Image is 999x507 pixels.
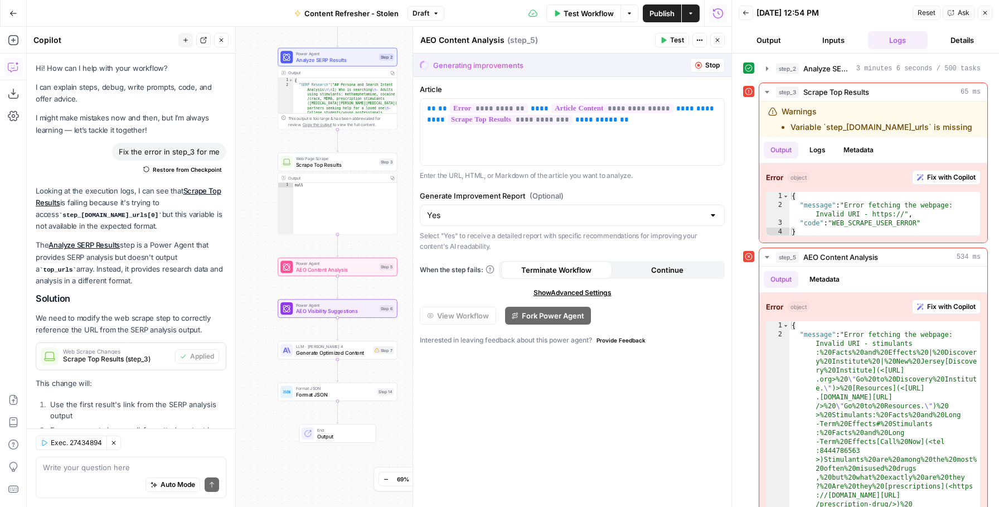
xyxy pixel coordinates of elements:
[649,8,675,19] span: Publish
[420,35,505,46] textarea: AEO Content Analysis
[420,265,494,275] a: When the step fails:
[296,349,370,357] span: Generate Optimized Content
[336,401,338,423] g: Edge from step_14 to end
[49,240,120,249] a: Analyze SERP Results
[651,264,683,276] span: Continue
[759,60,987,78] button: 3 minutes 6 seconds / 500 tasks
[296,344,370,350] span: LLM · [PERSON_NAME] 4
[932,31,992,49] button: Details
[278,383,397,401] div: Format JSONFormat JSONStep 14
[278,78,293,83] div: 1
[766,172,783,183] strong: Error
[317,432,370,440] span: Output
[36,81,226,105] p: I can explain steps, debug, write prompts, code, and offer advice.
[803,142,832,158] button: Logs
[36,62,226,74] p: Hi! How can I help with your workflow?
[788,302,809,312] span: object
[63,354,171,364] span: Scrape Top Results (step_3)
[296,302,376,308] span: Power Agent
[521,264,591,276] span: Terminate Workflow
[36,293,226,304] h2: Solution
[670,35,684,45] span: Test
[377,388,394,395] div: Step 14
[278,48,397,130] div: Power AgentAnalyze SERP ResultsStep 2Output{ "SERP Research":"## Persona and Search Intent Analys...
[397,475,409,484] span: 69%
[379,305,394,312] div: Step 6
[564,8,614,19] span: Test Workflow
[36,112,226,136] p: I might make mistakes now and then, but I’m always learning — let’s tackle it together!
[767,228,789,236] div: 4
[767,321,789,330] div: 1
[837,142,880,158] button: Metadata
[379,158,394,165] div: Step 3
[764,271,798,288] button: Output
[36,185,226,233] p: Looking at the execution logs, I can see that is failing because it's trying to access but this v...
[288,115,394,128] div: This output is too large & has been abbreviated for review. to view the full content.
[767,219,789,228] div: 3
[278,153,397,235] div: Web Page ScrapeScrape Top ResultsStep 3Outputnull
[791,122,972,133] li: Variable `step_[DOMAIN_NAME]_urls` is missing
[776,86,799,98] span: step_3
[803,271,846,288] button: Metadata
[146,477,200,492] button: Auto Mode
[303,122,332,127] span: Copy the output
[776,63,799,74] span: step_2
[759,248,987,266] button: 534 ms
[47,399,226,421] li: Use the first result's link from the SERP analysis output
[522,310,584,321] span: Fork Power Agent
[705,60,720,70] span: Stop
[803,86,869,98] span: Scrape Top Results
[433,60,523,71] div: Generating improvements
[764,142,798,158] button: Output
[190,351,214,361] span: Applied
[655,33,689,47] button: Test
[317,427,370,433] span: End
[782,106,972,133] div: Warnings
[759,83,987,101] button: 65 ms
[59,212,162,219] code: step_[DOMAIN_NAME]_urls[0]
[767,201,789,219] div: 2
[36,436,106,450] button: Exec. 27434894
[36,378,226,389] p: This change will:
[868,31,928,49] button: Logs
[612,261,723,279] button: Continue
[336,129,338,152] g: Edge from step_2 to step_3
[296,260,376,267] span: Power Agent
[408,6,444,21] button: Draft
[803,252,878,263] span: AEO Content Analysis
[420,230,725,252] p: Select "Yes" to receive a detailed report with specific recommendations for improving your conten...
[336,359,338,382] g: Edge from step_7 to step_14
[278,341,397,359] div: LLM · [PERSON_NAME] 4Generate Optimized ContentStep 7
[304,8,399,19] span: Content Refresher - Stolen
[505,307,591,325] button: Fork Power Agent
[958,8,969,18] span: Ask
[420,190,725,201] label: Generate Improvement Report
[803,31,864,49] button: Inputs
[379,263,394,270] div: Step 5
[788,172,809,182] span: object
[296,390,374,398] span: Format JSON
[288,70,385,76] div: Output
[912,300,981,314] button: Fix with Copilot
[40,267,76,273] code: top_urls
[739,31,799,49] button: Output
[766,301,783,312] strong: Error
[289,78,293,83] span: Toggle code folding, rows 1 through 3
[427,210,704,221] input: Yes
[803,63,852,74] span: Analyze SERP Results
[139,163,226,176] button: Restore from Checkpoint
[912,170,981,185] button: Fix with Copilot
[112,143,226,161] div: Fix the error in step_3 for me
[530,190,564,201] span: (Optional)
[63,349,171,354] span: Web Scrape Changes
[296,265,376,273] span: AEO Content Analysis
[957,252,981,262] span: 534 ms
[776,252,799,263] span: step_5
[296,56,376,64] span: Analyze SERP Results
[420,170,725,181] p: Enter the URL, HTML, or Markdown of the article you want to analyze.
[437,310,489,321] span: View Workflow
[278,183,293,187] div: 1
[913,6,940,20] button: Reset
[33,35,175,46] div: Copilot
